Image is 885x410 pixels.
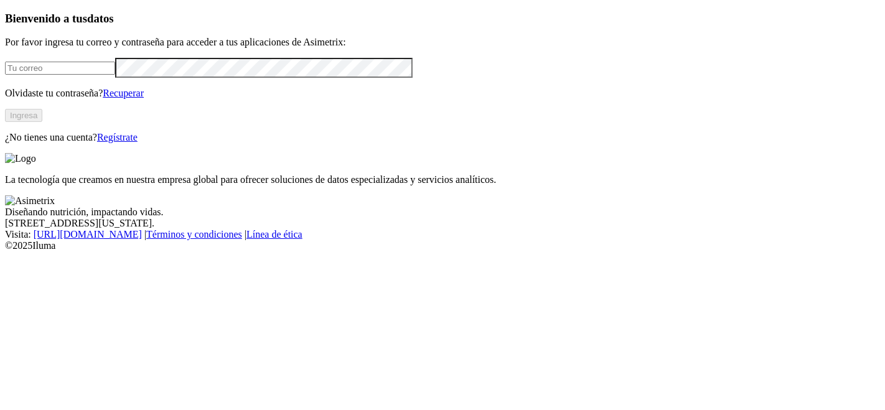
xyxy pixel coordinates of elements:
p: ¿No tienes una cuenta? [5,132,880,143]
img: Asimetrix [5,195,55,207]
p: La tecnología que creamos en nuestra empresa global para ofrecer soluciones de datos especializad... [5,174,880,185]
p: Olvidaste tu contraseña? [5,88,880,99]
a: [URL][DOMAIN_NAME] [34,229,142,240]
img: Logo [5,153,36,164]
a: Línea de ética [246,229,302,240]
h3: Bienvenido a tus [5,12,880,26]
span: datos [87,12,114,25]
div: Diseñando nutrición, impactando vidas. [5,207,880,218]
button: Ingresa [5,109,42,122]
div: © 2025 Iluma [5,240,880,251]
input: Tu correo [5,62,115,75]
p: Por favor ingresa tu correo y contraseña para acceder a tus aplicaciones de Asimetrix: [5,37,880,48]
a: Regístrate [97,132,138,142]
div: Visita : | | [5,229,880,240]
a: Recuperar [103,88,144,98]
a: Términos y condiciones [146,229,242,240]
div: [STREET_ADDRESS][US_STATE]. [5,218,880,229]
